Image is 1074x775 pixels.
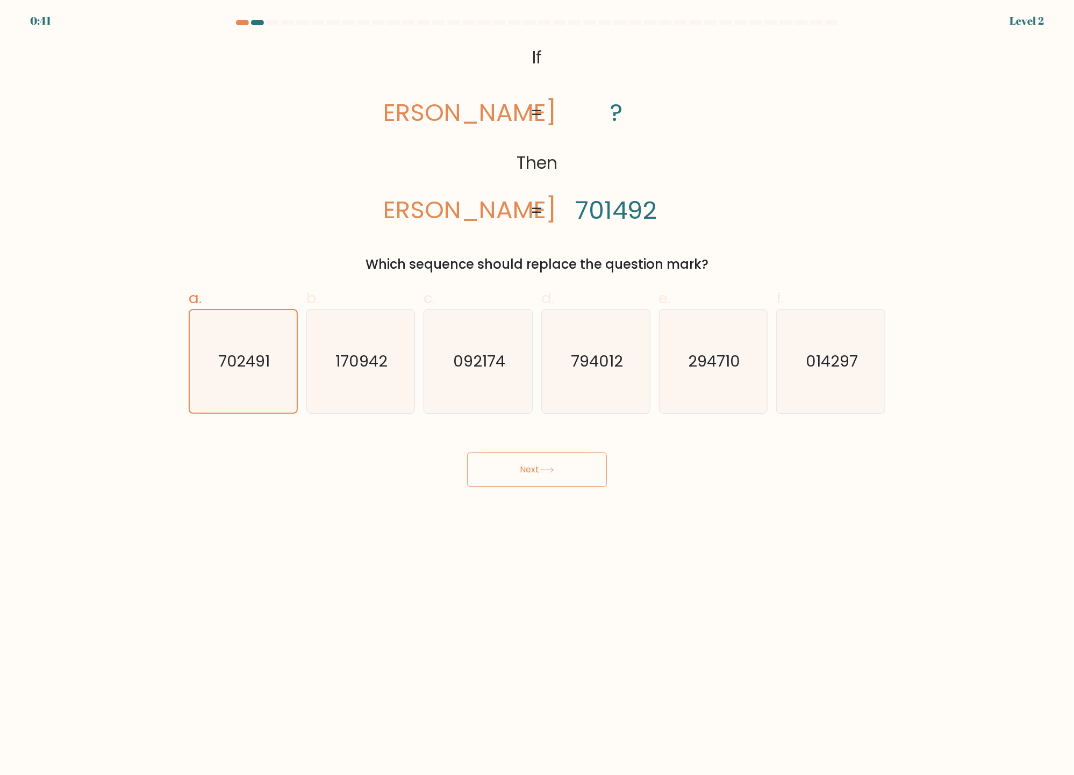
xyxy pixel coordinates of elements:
[541,288,554,308] span: d.
[359,193,556,227] tspan: [PERSON_NAME]
[517,151,557,175] tspan: Then
[30,13,51,29] div: 0:41
[335,351,388,372] text: 170942
[688,351,740,372] text: 294710
[195,255,879,274] div: Which sequence should replace the question mark?
[467,453,607,487] button: Next
[453,351,505,372] text: 092174
[659,288,671,308] span: e.
[189,288,202,308] span: a.
[359,95,556,130] tspan: [PERSON_NAME]
[571,351,623,372] text: 794012
[806,351,858,372] text: 014297
[576,193,657,227] tspan: 701492
[384,41,690,229] svg: @import url('[URL][DOMAIN_NAME]);
[531,199,543,223] tspan: =
[1009,13,1044,29] div: Level 2
[306,288,319,308] span: b.
[531,101,543,125] tspan: =
[776,288,784,308] span: f.
[218,351,270,372] text: 702491
[610,95,623,130] tspan: ?
[532,46,542,69] tspan: If
[424,288,435,308] span: c.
